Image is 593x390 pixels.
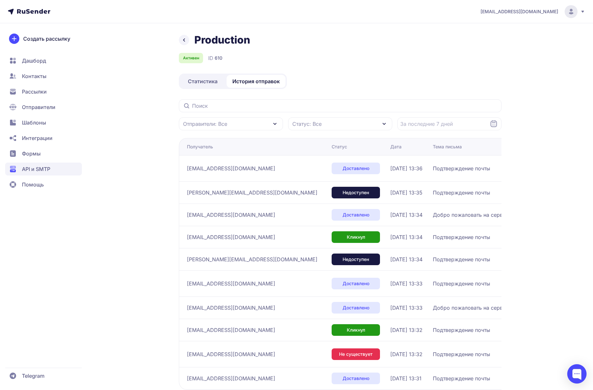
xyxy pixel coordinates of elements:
span: Формы [22,150,41,157]
span: Не существует [339,351,373,357]
a: Telegram [5,369,82,382]
span: Создать рассылку [23,35,70,43]
span: 610 [215,55,222,61]
input: Datepicker input [397,117,501,130]
span: [EMAIL_ADDRESS][DOMAIN_NAME] [187,304,275,312]
span: [EMAIL_ADDRESS][DOMAIN_NAME] [187,375,275,382]
span: Активен [183,55,199,61]
div: ID [208,54,222,62]
span: API и SMTP [22,165,50,173]
span: [DATE] 13:31 [390,375,422,382]
span: Подтверждение почты [433,280,490,287]
span: Кликнул [347,327,365,333]
span: [DATE] 13:32 [390,326,423,334]
span: Подтверждение почты [433,233,490,241]
span: [DATE] 13:34 [390,211,423,219]
span: Telegram [22,372,44,380]
span: [PERSON_NAME][EMAIL_ADDRESS][DOMAIN_NAME] [187,189,317,196]
span: Доставлено [343,280,369,287]
span: Подтверждение почты [433,189,490,196]
span: [DATE] 13:35 [390,189,423,196]
span: Доставлено [343,165,369,172]
span: Доставлено [343,305,369,311]
div: Статус [332,144,347,150]
span: [DATE] 13:34 [390,255,423,263]
span: [EMAIL_ADDRESS][DOMAIN_NAME] [187,233,275,241]
span: [EMAIL_ADDRESS][DOMAIN_NAME] [187,165,275,172]
a: История отправок [227,75,286,88]
span: Отправители [22,103,55,111]
span: [PERSON_NAME][EMAIL_ADDRESS][DOMAIN_NAME] [187,255,317,263]
span: Дашборд [22,57,46,65]
span: Добро пожаловать на сервис ruGPT! [433,211,527,219]
span: Контакты [22,72,46,80]
span: Недоступен [343,189,369,196]
input: Поиск [179,99,501,112]
span: Отправители: Все [183,120,227,128]
span: Шаблоны [22,119,46,126]
span: Подтверждение почты [433,165,490,172]
span: [DATE] 13:32 [390,350,423,358]
span: [EMAIL_ADDRESS][DOMAIN_NAME] [187,211,275,219]
span: Интеграции [22,134,53,142]
span: Подтверждение почты [433,326,490,334]
span: Статус: Все [292,120,322,128]
span: [EMAIL_ADDRESS][DOMAIN_NAME] [187,350,275,358]
span: [EMAIL_ADDRESS][DOMAIN_NAME] [187,280,275,287]
div: Тема письма [433,144,462,150]
span: Статистика [188,77,218,85]
span: Подтверждение почты [433,375,490,382]
span: [DATE] 13:33 [390,304,423,312]
h1: Production [194,34,250,46]
span: Подтверждение почты [433,350,490,358]
span: Недоступен [343,256,369,263]
div: Получатель [187,144,213,150]
span: Кликнул [347,234,365,240]
span: Доставлено [343,375,369,382]
div: Дата [390,144,402,150]
span: [DATE] 13:33 [390,280,423,287]
span: [EMAIL_ADDRESS][DOMAIN_NAME] [187,326,275,334]
span: [DATE] 13:34 [390,233,423,241]
span: [DATE] 13:36 [390,165,423,172]
span: Подтверждение почты [433,255,490,263]
span: Доставлено [343,212,369,218]
span: Помощь [22,181,44,188]
span: Рассылки [22,88,47,95]
a: Статистика [180,75,225,88]
span: Добро пожаловать на сервис ruGPT! [433,304,527,312]
span: История отправок [232,77,280,85]
span: [EMAIL_ADDRESS][DOMAIN_NAME] [481,8,558,15]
